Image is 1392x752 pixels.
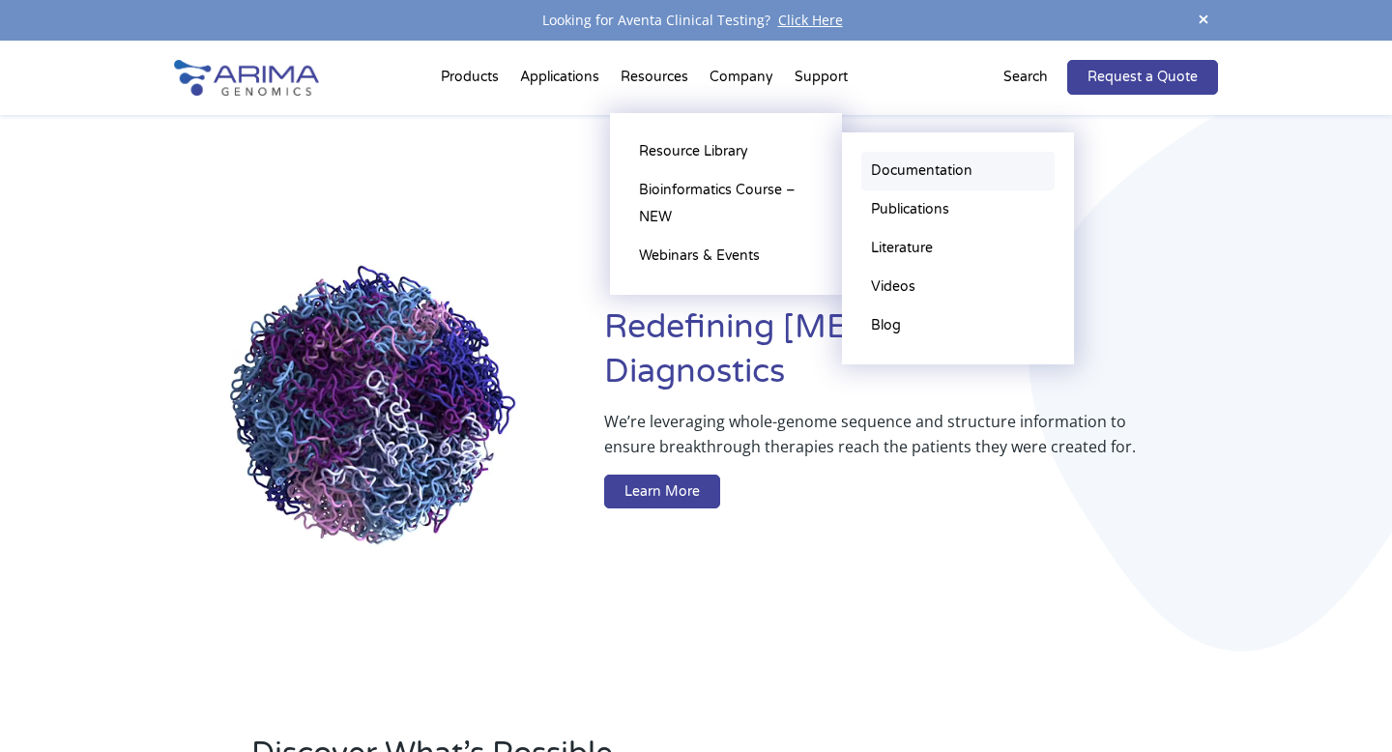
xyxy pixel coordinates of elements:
a: Literature [861,229,1055,268]
a: Resource Library [629,132,823,171]
a: Request a Quote [1067,60,1218,95]
a: Publications [861,190,1055,229]
a: Bioinformatics Course – NEW [629,171,823,237]
iframe: Chat Widget [1295,659,1392,752]
div: Looking for Aventa Clinical Testing? [174,8,1218,33]
a: Blog [861,306,1055,345]
p: We’re leveraging whole-genome sequence and structure information to ensure breakthrough therapies... [604,409,1141,475]
a: Webinars & Events [629,237,823,275]
a: Documentation [861,152,1055,190]
a: Click Here [770,11,851,29]
a: Videos [861,268,1055,306]
a: Learn More [604,475,720,509]
p: Search [1003,65,1048,90]
img: Arima-Genomics-logo [174,60,319,96]
h1: Redefining [MEDICAL_DATA] Diagnostics [604,305,1218,409]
